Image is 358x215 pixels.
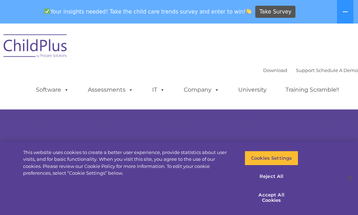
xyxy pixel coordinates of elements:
[246,9,251,14] img: 👏
[342,170,358,186] button: Close
[29,83,76,97] a: Software
[263,67,287,73] a: Download
[260,6,292,18] span: Take Survey
[255,6,295,18] a: Take Survey
[42,5,255,19] span: Your insights needed! Take the child care trends survey and enter to win!
[231,83,274,97] a: University
[44,9,50,14] img: ✅
[296,67,315,73] a: Support
[245,188,298,208] button: Accept All Cookies
[245,151,298,166] button: Cookies Settings
[145,83,172,97] a: IT
[316,67,358,73] a: Schedule A Demo
[263,67,358,73] font: |
[245,169,298,184] button: Reject All
[177,83,226,97] a: Company
[81,83,140,97] a: Assessments
[278,83,346,97] a: Training Scramble!!
[23,149,234,177] div: This website uses cookies to create a better user experience, provide statistics about user visit...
